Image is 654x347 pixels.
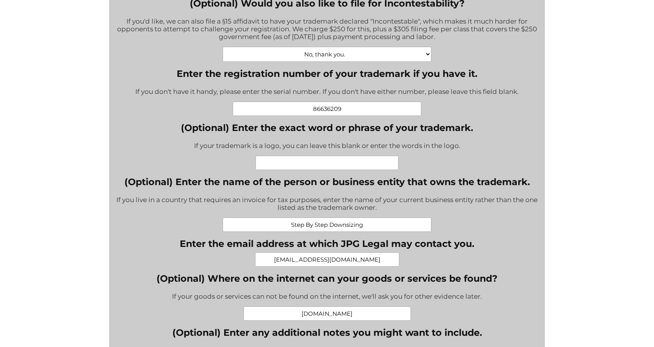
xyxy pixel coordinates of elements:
[135,68,519,79] label: Enter the registration number of your trademark if you have it.
[116,176,539,187] label: (Optional) Enter the name of the person or business entity that owns the trademark.
[157,287,497,306] div: If your goods or services can not be found on the internet, we'll ask you for other evidence later.
[116,327,539,338] label: (Optional) Enter any additional notes you might want to include.
[116,191,539,218] div: If you live in a country that requires an invoice for tax purposes, enter the name of your curren...
[157,273,497,284] label: (Optional) Where on the internet can your goods or services be found?
[181,137,473,156] div: If your trademark is a logo, you can leave this blank or enter the words in the logo.
[116,12,539,47] div: If you'd like, we can also file a §15 affidavit to have your trademark declared "Incontestable", ...
[181,122,473,133] label: (Optional) Enter the exact word or phrase of your trademark.
[180,238,474,249] label: Enter the email address at which JPG Legal may contact you.
[135,83,519,102] div: If you don't have it handy, please enter the serial number. If you don't have either number, plea...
